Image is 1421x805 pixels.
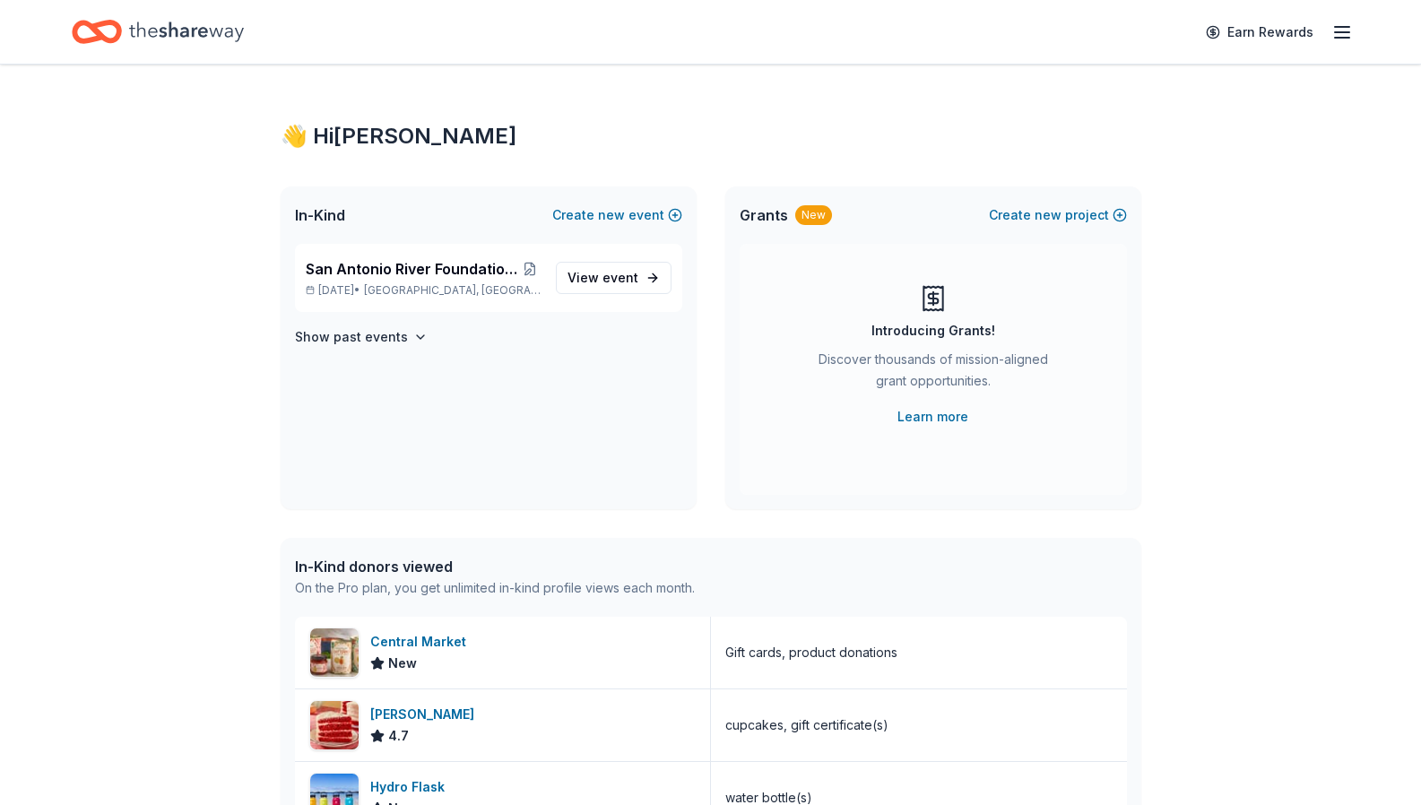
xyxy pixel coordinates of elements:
[740,204,788,226] span: Grants
[568,267,638,289] span: View
[989,204,1127,226] button: Createnewproject
[295,326,408,348] h4: Show past events
[306,283,542,298] p: [DATE] •
[295,577,695,599] div: On the Pro plan, you get unlimited in-kind profile views each month.
[811,349,1055,399] div: Discover thousands of mission-aligned grant opportunities.
[1195,16,1324,48] a: Earn Rewards
[310,628,359,677] img: Image for Central Market
[388,653,417,674] span: New
[370,776,452,798] div: Hydro Flask
[871,320,995,342] div: Introducing Grants!
[310,701,359,749] img: Image for Susie Cakes
[725,642,897,663] div: Gift cards, product donations
[388,725,409,747] span: 4.7
[295,204,345,226] span: In-Kind
[556,262,672,294] a: View event
[72,11,244,53] a: Home
[295,556,695,577] div: In-Kind donors viewed
[552,204,682,226] button: Createnewevent
[602,270,638,285] span: event
[598,204,625,226] span: new
[725,714,888,736] div: cupcakes, gift certificate(s)
[364,283,541,298] span: [GEOGRAPHIC_DATA], [GEOGRAPHIC_DATA]
[370,631,473,653] div: Central Market
[795,205,832,225] div: New
[897,406,968,428] a: Learn more
[370,704,481,725] div: [PERSON_NAME]
[306,258,519,280] span: San Antonio River Foundation Legacy Luncheon
[281,122,1141,151] div: 👋 Hi [PERSON_NAME]
[295,326,428,348] button: Show past events
[1035,204,1061,226] span: new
